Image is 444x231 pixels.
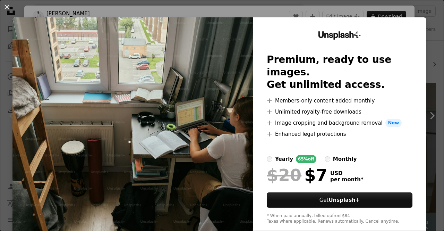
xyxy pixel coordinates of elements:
strong: Unsplash+ [328,197,360,203]
span: New [385,119,402,127]
li: Unlimited royalty-free downloads [267,108,412,116]
li: Members-only content added monthly [267,97,412,105]
li: Image cropping and background removal [267,119,412,127]
input: monthly [325,156,330,162]
div: monthly [333,155,357,163]
div: * When paid annually, billed upfront $84 Taxes where applicable. Renews automatically. Cancel any... [267,213,412,224]
input: yearly65%off [267,156,272,162]
div: 65% off [296,155,316,163]
span: USD [330,170,364,176]
li: Enhanced legal protections [267,130,412,138]
div: $7 [267,166,327,184]
span: $20 [267,166,301,184]
button: GetUnsplash+ [267,192,412,208]
span: per month * [330,176,364,183]
h2: Premium, ready to use images. Get unlimited access. [267,53,412,91]
div: yearly [275,155,293,163]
